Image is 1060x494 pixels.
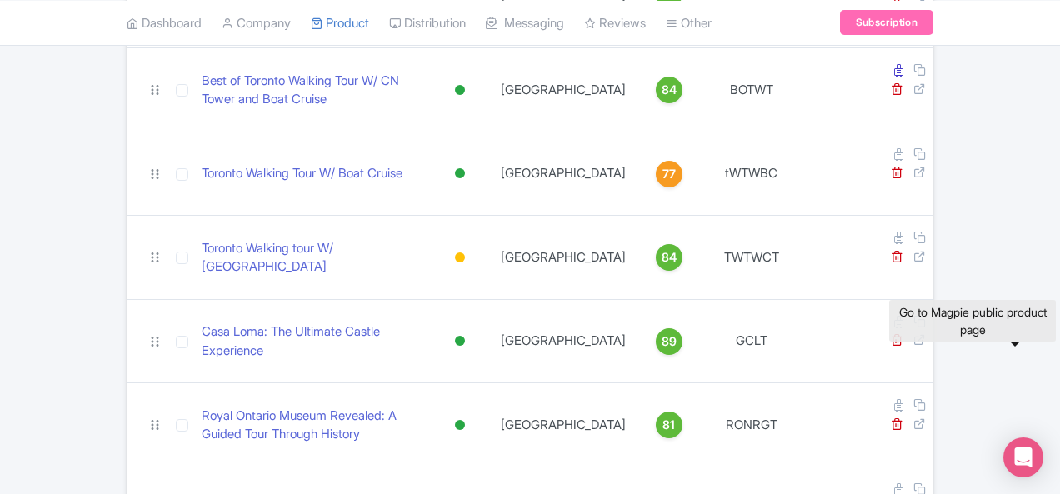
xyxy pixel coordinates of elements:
td: [GEOGRAPHIC_DATA] [491,383,636,467]
td: [GEOGRAPHIC_DATA] [491,132,636,216]
div: Active [452,78,468,102]
a: Toronto Walking tour W/ [GEOGRAPHIC_DATA] [202,239,422,277]
span: 77 [662,165,676,183]
span: 84 [662,81,677,99]
a: Casa Loma: The Ultimate Castle Experience [202,322,422,360]
a: Best of Toronto Walking Tour W/ CN Tower and Boat Cruise [202,72,422,109]
a: Toronto Walking Tour W/ Boat Cruise [202,164,402,183]
td: GCLT [702,299,800,383]
a: 84 [642,244,696,271]
td: BOTWT [702,48,800,132]
td: tWTWBC [702,132,800,216]
a: Subscription [840,10,933,35]
a: 81 [642,412,696,438]
div: Active [452,329,468,353]
td: [GEOGRAPHIC_DATA] [491,216,636,300]
span: 81 [662,416,675,434]
a: Royal Ontario Museum Revealed: A Guided Tour Through History [202,407,422,444]
td: TWTWCT [702,216,800,300]
td: RONRGT [702,383,800,467]
a: 84 [642,77,696,103]
td: [GEOGRAPHIC_DATA] [491,48,636,132]
div: Building [452,246,468,270]
div: Active [452,413,468,437]
div: Go to Magpie public product page [889,300,1056,342]
a: 77 [642,161,696,187]
div: Open Intercom Messenger [1003,437,1043,477]
span: 89 [662,332,677,351]
td: [GEOGRAPHIC_DATA] [491,299,636,383]
a: 89 [642,328,696,355]
div: Active [452,162,468,186]
span: 84 [662,248,677,267]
